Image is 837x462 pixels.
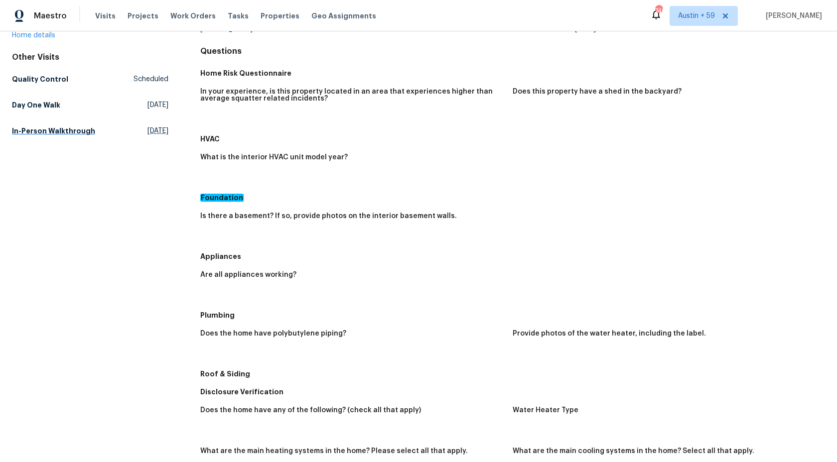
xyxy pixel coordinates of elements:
[200,88,505,102] h5: In your experience, is this property located in an area that experiences higher than average squa...
[200,194,244,202] em: Foundation
[147,100,168,110] span: [DATE]
[762,11,822,21] span: [PERSON_NAME]
[134,74,168,84] span: Scheduled
[513,330,706,337] h5: Provide photos of the water heater, including the label.
[12,74,68,84] h5: Quality Control
[12,96,168,114] a: Day One Walk[DATE]
[12,70,168,88] a: Quality ControlScheduled
[200,68,825,78] h5: Home Risk Questionnaire
[228,12,249,19] span: Tasks
[34,11,67,21] span: Maestro
[200,46,825,56] h4: Questions
[200,330,346,337] h5: Does the home have polybutylene piping?
[513,448,754,455] h5: What are the main cooling systems in the home? Select all that apply.
[200,251,825,261] h5: Appliances
[147,126,168,136] span: [DATE]
[200,387,825,397] h5: Disclosure Verification
[261,11,299,21] span: Properties
[200,407,421,414] h5: Does the home have any of the following? (check all that apply)
[12,32,55,39] a: Home details
[12,100,60,110] h5: Day One Walk
[678,11,715,21] span: Austin + 59
[311,11,376,21] span: Geo Assignments
[95,11,116,21] span: Visits
[513,88,682,95] h5: Does this property have a shed in the backyard?
[200,310,825,320] h5: Plumbing
[200,154,348,161] h5: What is the interior HVAC unit model year?
[200,448,468,455] h5: What are the main heating systems in the home? Please select all that apply.
[170,11,216,21] span: Work Orders
[12,122,168,140] a: In-Person Walkthrough[DATE]
[200,213,457,220] h5: Is there a basement? If so, provide photos on the interior basement walls.
[12,52,168,62] div: Other Visits
[200,369,825,379] h5: Roof & Siding
[200,134,825,144] h5: HVAC
[12,126,95,136] h5: In-Person Walkthrough
[128,11,158,21] span: Projects
[200,271,296,278] h5: Are all appliances working?
[513,407,578,414] h5: Water Heater Type
[655,6,662,16] div: 748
